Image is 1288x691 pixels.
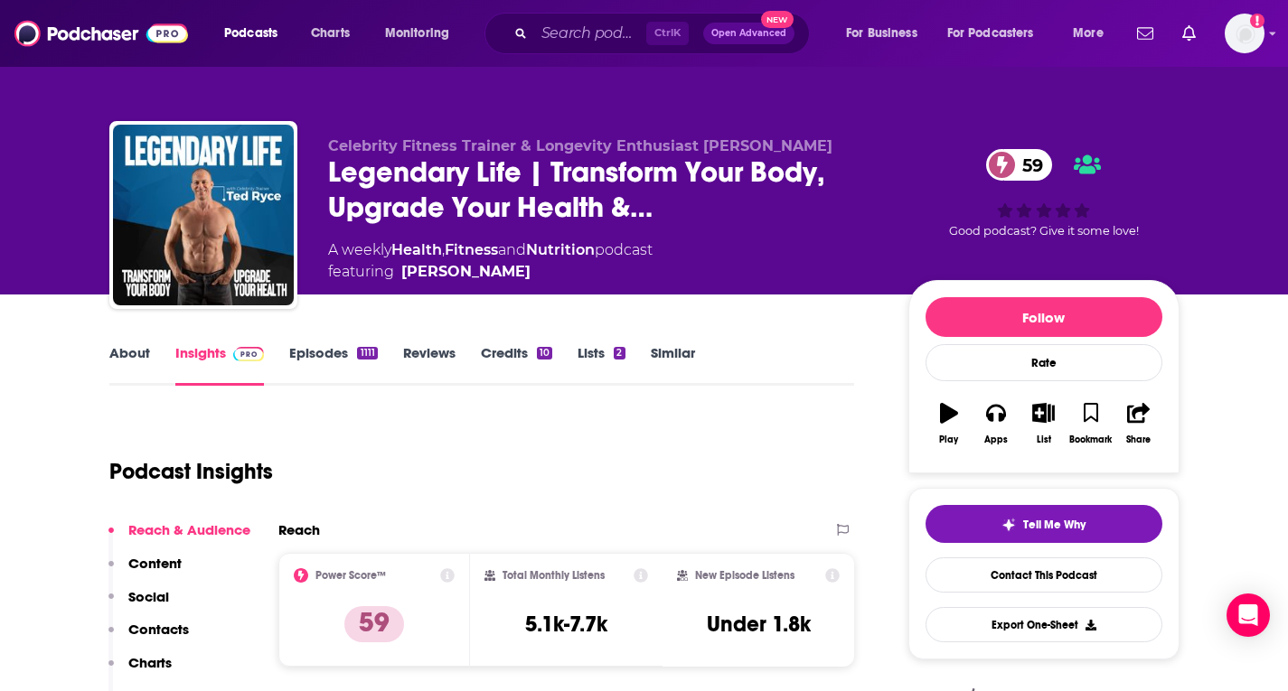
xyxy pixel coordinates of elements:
[442,241,445,258] span: ,
[311,21,350,46] span: Charts
[289,344,377,386] a: Episodes1111
[1073,21,1104,46] span: More
[707,611,811,638] h3: Under 1.8k
[1067,391,1114,456] button: Bookmark
[128,621,189,638] p: Contacts
[949,224,1139,238] span: Good podcast? Give it some love!
[503,569,605,582] h2: Total Monthly Listens
[403,344,456,386] a: Reviews
[833,19,940,48] button: open menu
[315,569,386,582] h2: Power Score™
[534,19,646,48] input: Search podcasts, credits, & more...
[299,19,361,48] a: Charts
[109,344,150,386] a: About
[947,21,1034,46] span: For Podcasters
[1001,518,1016,532] img: tell me why sparkle
[128,588,169,605] p: Social
[224,21,277,46] span: Podcasts
[1060,19,1126,48] button: open menu
[212,19,301,48] button: open menu
[1227,593,1270,637] div: Open Intercom Messenger
[108,654,172,687] button: Charts
[935,19,1060,48] button: open menu
[108,555,182,588] button: Content
[128,555,182,572] p: Content
[1020,391,1067,456] button: List
[1225,14,1264,53] button: Show profile menu
[14,16,188,51] img: Podchaser - Follow, Share and Rate Podcasts
[445,241,498,258] a: Fitness
[1250,14,1264,28] svg: Add a profile image
[846,21,917,46] span: For Business
[614,347,625,360] div: 2
[357,347,377,360] div: 1111
[703,23,794,44] button: Open AdvancedNew
[498,241,526,258] span: and
[328,239,653,283] div: A weekly podcast
[761,11,794,28] span: New
[973,391,1020,456] button: Apps
[278,521,320,538] h2: Reach
[908,137,1180,250] div: 59Good podcast? Give it some love!
[502,13,827,54] div: Search podcasts, credits, & more...
[1023,518,1086,532] span: Tell Me Why
[537,347,552,360] div: 10
[108,621,189,654] button: Contacts
[1069,434,1112,445] div: Bookmark
[646,22,689,45] span: Ctrl K
[401,261,531,283] a: Ted Ryce
[109,458,273,485] h1: Podcast Insights
[984,434,1008,445] div: Apps
[926,344,1162,381] div: Rate
[651,344,695,386] a: Similar
[926,557,1162,593] a: Contact This Podcast
[1126,434,1151,445] div: Share
[175,344,265,386] a: InsightsPodchaser Pro
[926,607,1162,642] button: Export One-Sheet
[986,149,1052,181] a: 59
[578,344,625,386] a: Lists2
[711,29,786,38] span: Open Advanced
[372,19,473,48] button: open menu
[344,606,404,642] p: 59
[385,21,449,46] span: Monitoring
[1114,391,1161,456] button: Share
[695,569,794,582] h2: New Episode Listens
[1225,14,1264,53] span: Logged in as megcassidy
[481,344,552,386] a: Credits10
[108,521,250,555] button: Reach & Audience
[525,611,607,638] h3: 5.1k-7.7k
[108,588,169,621] button: Social
[1130,18,1161,49] a: Show notifications dropdown
[1225,14,1264,53] img: User Profile
[128,654,172,671] p: Charts
[1175,18,1203,49] a: Show notifications dropdown
[391,241,442,258] a: Health
[328,137,832,154] span: Celebrity Fitness Trainer & Longevity Enthusiast [PERSON_NAME]
[926,505,1162,543] button: tell me why sparkleTell Me Why
[926,391,973,456] button: Play
[128,521,250,538] p: Reach & Audience
[926,297,1162,337] button: Follow
[1004,149,1052,181] span: 59
[939,434,958,445] div: Play
[113,125,294,305] img: Legendary Life | Transform Your Body, Upgrade Your Health & Live Your Best Life
[328,261,653,283] span: featuring
[526,241,595,258] a: Nutrition
[1037,434,1051,445] div: List
[233,347,265,361] img: Podchaser Pro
